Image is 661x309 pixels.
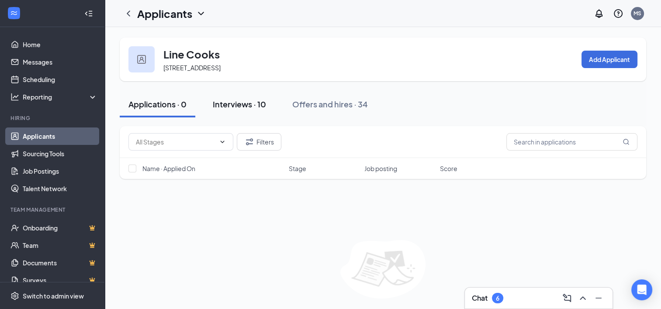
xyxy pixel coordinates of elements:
a: TeamCrown [23,237,97,254]
a: SurveysCrown [23,271,97,289]
a: Applicants [23,127,97,145]
button: Minimize [592,291,606,305]
button: Add Applicant [581,51,637,68]
svg: MagnifyingGlass [623,138,630,145]
img: empty-state [340,240,426,299]
a: Sourcing Tools [23,145,97,162]
a: Talent Network [23,180,97,197]
span: Score [440,164,457,173]
span: Stage [289,164,306,173]
svg: ChevronUp [578,293,588,303]
a: Scheduling [23,71,97,88]
button: ComposeMessage [560,291,574,305]
svg: WorkstreamLogo [10,9,18,17]
svg: ChevronDown [219,138,226,145]
a: OnboardingCrown [23,219,97,237]
div: Interviews · 10 [213,99,266,110]
div: Hiring [10,114,96,122]
svg: ComposeMessage [562,293,572,303]
h3: Line Cooks [163,47,220,62]
span: Name · Applied On [142,164,195,173]
svg: ChevronLeft [123,8,134,19]
a: Home [23,36,97,53]
a: DocumentsCrown [23,254,97,271]
div: Switch to admin view [23,292,84,300]
svg: Settings [10,292,19,300]
div: Applications · 0 [128,99,187,110]
svg: Analysis [10,93,19,101]
svg: QuestionInfo [613,8,623,19]
div: MS [633,10,641,17]
span: Job posting [364,164,397,173]
img: user icon [137,55,146,64]
svg: Filter [244,137,255,147]
div: Open Intercom Messenger [631,279,652,300]
button: Filter Filters [237,133,281,151]
a: Job Postings [23,162,97,180]
h1: Applicants [137,6,192,21]
div: Team Management [10,206,96,213]
input: All Stages [136,137,215,147]
svg: Notifications [594,8,604,19]
span: [STREET_ADDRESS] [163,64,221,72]
input: Search in applications [506,133,637,151]
svg: ChevronDown [196,8,206,19]
div: Offers and hires · 34 [292,99,368,110]
svg: Collapse [84,9,93,18]
div: 6 [496,295,499,302]
button: ChevronUp [576,291,590,305]
a: Messages [23,53,97,71]
svg: Minimize [593,293,604,303]
div: Reporting [23,93,98,101]
h3: Chat [472,293,488,303]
